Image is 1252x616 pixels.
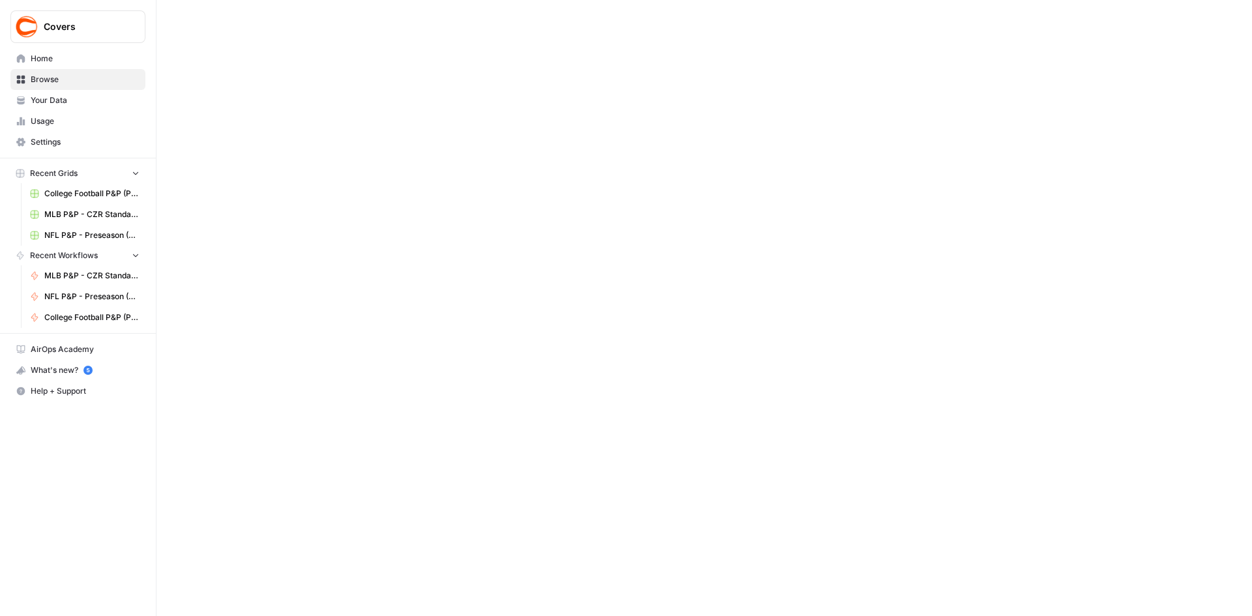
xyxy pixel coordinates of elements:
button: Workspace: Covers [10,10,145,43]
span: NFL P&P - Preseason (Production) Grid (1) [44,229,140,241]
button: Help + Support [10,381,145,402]
a: NFL P&P - Preseason (Production) [24,286,145,307]
a: College Football P&P (Production) Grid (1) [24,183,145,204]
span: Your Data [31,95,140,106]
text: 5 [86,367,89,374]
button: Recent Grids [10,164,145,183]
span: Usage [31,115,140,127]
span: Settings [31,136,140,148]
a: AirOps Academy [10,339,145,360]
button: Recent Workflows [10,246,145,265]
span: Recent Grids [30,168,78,179]
img: Covers Logo [15,15,38,38]
button: What's new? 5 [10,360,145,381]
span: Browse [31,74,140,85]
span: Covers [44,20,123,33]
a: Settings [10,132,145,153]
a: NFL P&P - Preseason (Production) Grid (1) [24,225,145,246]
a: MLB P&P - CZR Standard (Production) [24,265,145,286]
span: College Football P&P (Production) Grid (1) [44,188,140,199]
a: MLB P&P - CZR Standard (Production) Grid (5) [24,204,145,225]
a: Home [10,48,145,69]
span: Help + Support [31,385,140,397]
span: MLB P&P - CZR Standard (Production) [44,270,140,282]
a: Your Data [10,90,145,111]
a: Usage [10,111,145,132]
span: Home [31,53,140,65]
div: What's new? [11,360,145,380]
span: NFL P&P - Preseason (Production) [44,291,140,302]
span: MLB P&P - CZR Standard (Production) Grid (5) [44,209,140,220]
span: AirOps Academy [31,344,140,355]
a: College Football P&P (Production) [24,307,145,328]
span: College Football P&P (Production) [44,312,140,323]
a: Browse [10,69,145,90]
span: Recent Workflows [30,250,98,261]
a: 5 [83,366,93,375]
